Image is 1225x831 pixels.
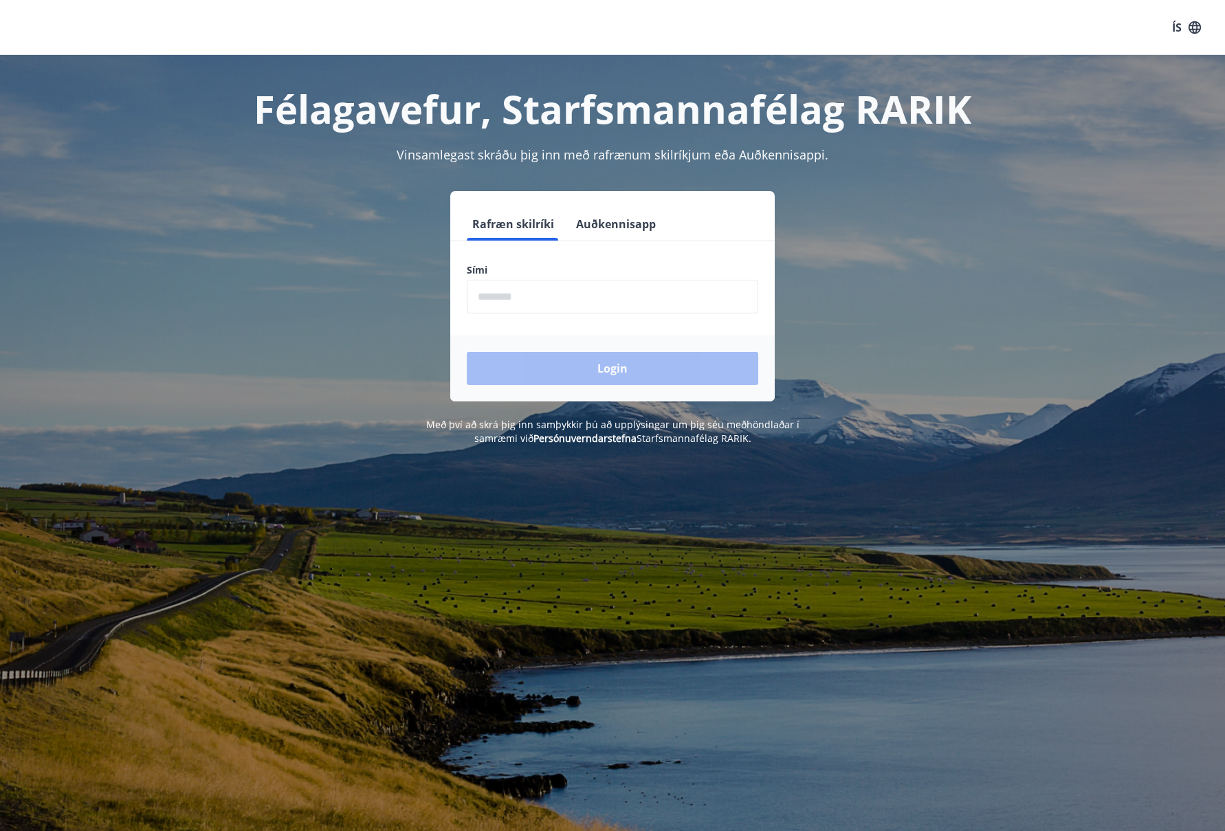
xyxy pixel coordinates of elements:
[571,208,661,241] button: Auðkennisapp
[1165,15,1209,40] button: ÍS
[397,146,828,163] span: Vinsamlegast skráðu þig inn með rafrænum skilríkjum eða Auðkennisappi.
[467,208,560,241] button: Rafræn skilríki
[467,263,758,277] label: Sími
[533,432,637,445] a: Persónuverndarstefna
[134,82,1091,135] h1: Félagavefur, Starfsmannafélag RARIK
[426,418,799,445] span: Með því að skrá þig inn samþykkir þú að upplýsingar um þig séu meðhöndlaðar í samræmi við Starfsm...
